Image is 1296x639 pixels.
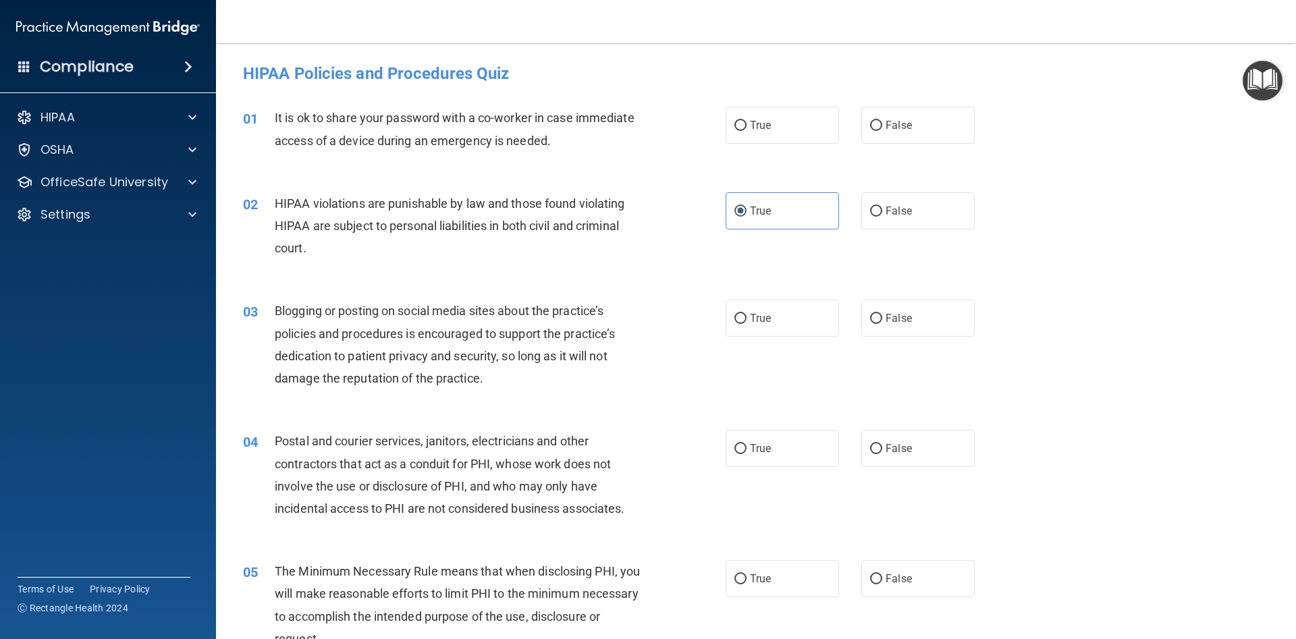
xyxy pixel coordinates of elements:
a: Terms of Use [18,582,74,596]
input: False [870,574,882,584]
span: False [886,119,912,132]
a: HIPAA [16,109,196,126]
p: OSHA [40,142,74,158]
span: 05 [243,564,258,580]
a: OSHA [16,142,196,158]
span: False [886,572,912,585]
span: Postal and courier services, janitors, electricians and other contractors that act as a conduit f... [275,434,624,516]
a: Privacy Policy [90,582,151,596]
p: Settings [40,206,90,223]
span: True [750,204,771,217]
span: 03 [243,304,258,320]
input: True [734,314,747,324]
span: 04 [243,434,258,450]
span: True [750,442,771,455]
input: False [870,121,882,131]
input: False [870,444,882,454]
span: False [886,442,912,455]
input: True [734,121,747,131]
input: False [870,314,882,324]
span: False [886,312,912,325]
input: True [734,444,747,454]
span: 02 [243,196,258,213]
span: It is ok to share your password with a co-worker in case immediate access of a device during an e... [275,111,634,147]
span: True [750,312,771,325]
p: HIPAA [40,109,75,126]
span: Ⓒ Rectangle Health 2024 [18,601,128,615]
button: Open Resource Center [1243,61,1282,101]
input: False [870,206,882,217]
span: True [750,119,771,132]
p: OfficeSafe University [40,174,168,190]
a: OfficeSafe University [16,174,196,190]
span: Blogging or posting on social media sites about the practice’s policies and procedures is encoura... [275,304,615,385]
span: 01 [243,111,258,127]
input: True [734,574,747,584]
span: False [886,204,912,217]
h4: Compliance [40,57,134,76]
h4: HIPAA Policies and Procedures Quiz [243,65,1269,82]
img: PMB logo [16,14,200,41]
input: True [734,206,747,217]
span: True [750,572,771,585]
span: HIPAA violations are punishable by law and those found violating HIPAA are subject to personal li... [275,196,624,255]
a: Settings [16,206,196,223]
